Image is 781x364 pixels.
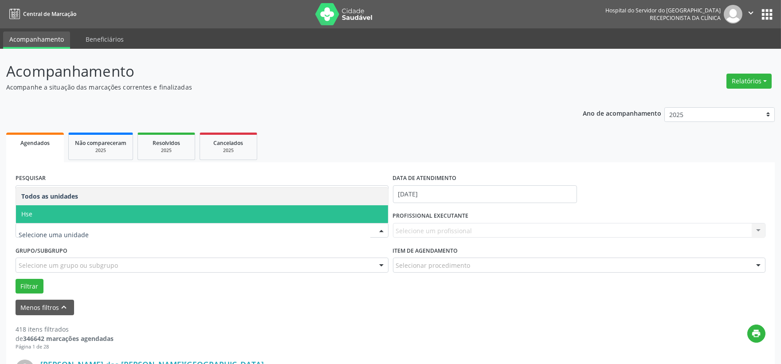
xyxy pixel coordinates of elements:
span: Todos as unidades [21,192,78,200]
i: keyboard_arrow_up [59,302,69,312]
label: Grupo/Subgrupo [16,244,67,258]
label: PROFISSIONAL EXECUTANTE [393,209,469,223]
button: apps [759,7,775,22]
div: 418 itens filtrados [16,325,114,334]
a: Beneficiários [79,31,130,47]
div: Página 1 de 28 [16,343,114,351]
input: Nome, código do beneficiário ou CPF [16,185,389,203]
div: 2025 [144,147,188,154]
span: Selecionar procedimento [396,261,471,270]
a: Central de Marcação [6,7,76,21]
button: Menos filtroskeyboard_arrow_up [16,300,74,315]
input: Selecione uma unidade [19,226,370,244]
button: Filtrar [16,279,43,294]
button:  [742,5,759,23]
span: Agendados [20,139,50,147]
button: Relatórios [726,74,772,89]
div: 2025 [206,147,251,154]
div: Hospital do Servidor do [GEOGRAPHIC_DATA] [605,7,721,14]
span: Hse [21,210,32,218]
div: 2025 [75,147,126,154]
span: Cancelados [214,139,243,147]
a: Acompanhamento [3,31,70,49]
button: print [747,325,765,343]
span: Resolvidos [153,139,180,147]
span: Não compareceram [75,139,126,147]
strong: 346642 marcações agendadas [23,334,114,343]
img: img [724,5,742,23]
span: Recepcionista da clínica [650,14,721,22]
label: Item de agendamento [393,244,458,258]
span: Selecione um grupo ou subgrupo [19,261,118,270]
p: Acompanhamento [6,60,544,82]
label: DATA DE ATENDIMENTO [393,172,457,185]
span: Central de Marcação [23,10,76,18]
input: Selecione um intervalo [393,185,577,203]
div: de [16,334,114,343]
p: Acompanhe a situação das marcações correntes e finalizadas [6,82,544,92]
i:  [746,8,756,18]
i: print [752,329,761,338]
p: Ano de acompanhamento [583,107,661,118]
label: PESQUISAR [16,172,46,185]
